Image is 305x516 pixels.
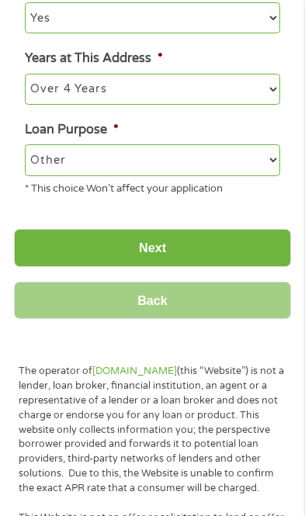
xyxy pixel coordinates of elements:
[19,364,286,496] p: The operator of (this “Website”) is not a lender, loan broker, financial institution, an agent or...
[14,282,291,320] input: Back
[92,365,177,377] a: [DOMAIN_NAME]
[14,229,291,267] input: Next
[25,176,279,197] div: * This choice Won’t affect your application
[25,122,118,138] label: Loan Purpose
[25,50,162,67] label: Years at This Address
